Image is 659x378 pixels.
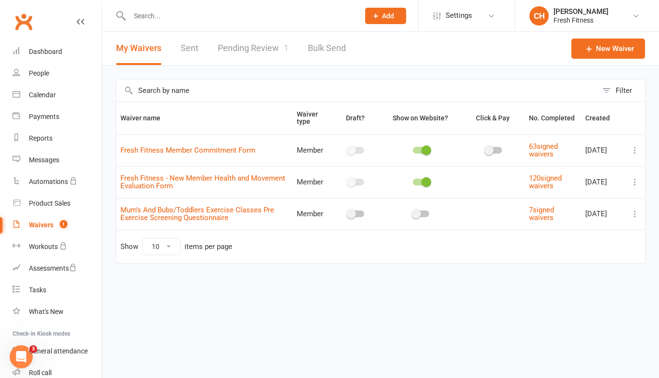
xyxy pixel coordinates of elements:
div: Show [120,238,232,255]
a: 120signed waivers [529,174,562,191]
div: Filter [616,85,632,96]
span: Add [382,12,394,20]
button: Filter [597,79,645,102]
a: New Waiver [571,39,645,59]
div: Workouts [29,243,58,250]
td: Member [292,166,333,198]
a: Assessments [13,258,102,279]
a: Fresh Fitness Member Commitment Form [120,146,255,155]
span: Show on Website? [393,114,448,122]
a: Messages [13,149,102,171]
a: Workouts [13,236,102,258]
input: Search by name [116,79,597,102]
td: [DATE] [581,134,625,166]
span: 3 [29,345,37,353]
button: Created [585,112,620,124]
div: Calendar [29,91,56,99]
iframe: Intercom live chat [10,345,33,368]
div: Tasks [29,286,46,294]
div: Reports [29,134,53,142]
button: My Waivers [116,32,161,65]
span: 1 [284,43,289,53]
div: Product Sales [29,199,70,207]
input: Search... [127,9,353,23]
a: Clubworx [12,10,36,34]
div: People [29,69,49,77]
div: Automations [29,178,68,185]
button: Waiver name [120,112,171,124]
td: Member [292,134,333,166]
span: Waiver name [120,114,171,122]
td: [DATE] [581,198,625,230]
td: [DATE] [581,166,625,198]
a: General attendance kiosk mode [13,340,102,362]
div: General attendance [29,347,88,355]
div: Messages [29,156,59,164]
a: 63signed waivers [529,142,558,159]
a: Bulk Send [308,32,346,65]
th: Waiver type [292,102,333,134]
a: Reports [13,128,102,149]
th: No. Completed [525,102,581,134]
td: Member [292,198,333,230]
span: Settings [446,5,472,26]
button: Draft? [337,112,375,124]
div: [PERSON_NAME] [554,7,608,16]
a: Pending Review1 [218,32,289,65]
div: CH [529,6,549,26]
a: Waivers 1 [13,214,102,236]
a: Dashboard [13,41,102,63]
a: Calendar [13,84,102,106]
a: 7signed waivers [529,206,554,222]
div: What's New [29,308,64,315]
a: Payments [13,106,102,128]
div: Assessments [29,264,77,272]
button: Show on Website? [384,112,459,124]
div: Waivers [29,221,53,229]
span: Draft? [346,114,365,122]
a: Product Sales [13,193,102,214]
a: Mum's And Bubs/Toddlers Exercise Classes Pre Exercise Screening Questionnaire [120,206,274,222]
span: Click & Pay [476,114,510,122]
div: Payments [29,113,59,120]
button: Click & Pay [467,112,520,124]
a: Automations [13,171,102,193]
a: People [13,63,102,84]
a: What's New [13,301,102,323]
button: Add [365,8,406,24]
div: Fresh Fitness [554,16,608,25]
div: Roll call [29,369,52,377]
span: 1 [60,220,67,228]
span: Created [585,114,620,122]
a: Tasks [13,279,102,301]
div: Dashboard [29,48,62,55]
div: items per page [185,243,232,251]
a: Fresh Fitness - New Member Health and Movement Evaluation Form [120,174,285,191]
a: Sent [181,32,198,65]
